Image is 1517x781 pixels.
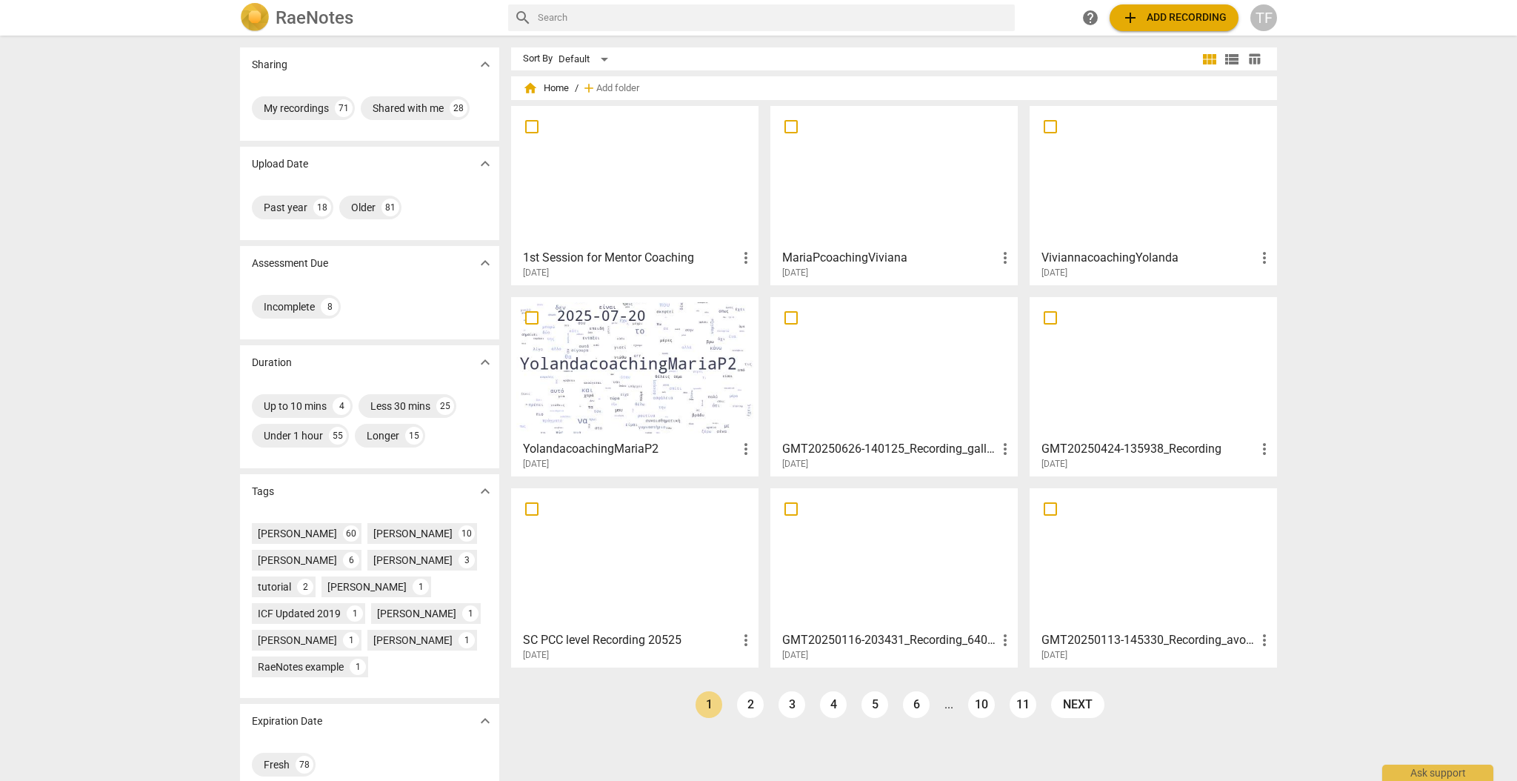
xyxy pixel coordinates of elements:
p: Tags [252,484,274,499]
a: Page 4 [820,691,847,718]
button: Table view [1243,48,1265,70]
p: Upload Date [252,156,308,172]
span: more_vert [996,631,1014,649]
span: [DATE] [523,267,549,279]
h3: 1st Session for Mentor Coaching [523,249,737,267]
a: LogoRaeNotes [240,3,496,33]
span: expand_more [476,353,494,371]
a: 1st Session for Mentor Coaching[DATE] [516,111,753,279]
div: Less 30 mins [370,399,430,413]
div: tutorial [258,579,291,594]
div: 10 [459,525,475,542]
div: 18 [313,199,331,216]
div: 15 [405,427,423,445]
span: [DATE] [782,458,808,471]
span: expand_more [476,155,494,173]
span: add [1121,9,1139,27]
h3: GMT20250116-203431_Recording_640x360 [782,631,996,649]
div: 3 [459,552,475,568]
button: Show more [474,53,496,76]
a: Page 6 [903,691,930,718]
span: help [1081,9,1099,27]
span: [DATE] [523,458,549,471]
span: more_vert [1256,440,1273,458]
h2: RaeNotes [276,7,353,28]
button: Upload [1110,4,1238,31]
p: Expiration Date [252,714,322,729]
span: more_vert [1256,631,1273,649]
a: Page 10 [968,691,995,718]
span: expand_more [476,482,494,500]
div: 60 [343,525,359,542]
div: Longer [367,428,399,443]
input: Search [538,6,1009,30]
a: Help [1077,4,1104,31]
span: expand_more [476,712,494,730]
a: Page 2 [737,691,764,718]
a: GMT20250626-140125_Recording_gallery_1920x1050[DATE] [776,302,1013,470]
span: Add recording [1121,9,1227,27]
button: Show more [474,710,496,732]
h3: ViviannacoachingYolanda [1041,249,1256,267]
a: next [1051,691,1104,718]
div: Default [559,47,613,71]
div: 6 [343,552,359,568]
a: Page 1 is your current page [696,691,722,718]
p: Sharing [252,57,287,73]
div: [PERSON_NAME] [373,526,453,541]
a: GMT20250116-203431_Recording_640x360[DATE] [776,493,1013,661]
div: 81 [381,199,399,216]
h3: GMT20250424-135938_Recording [1041,440,1256,458]
div: Older [351,200,376,215]
div: 4 [333,397,350,415]
h3: SC PCC level Recording 20525 [523,631,737,649]
div: 78 [296,756,313,774]
span: [DATE] [782,267,808,279]
div: 1 [343,632,359,648]
div: [PERSON_NAME] [258,633,337,648]
div: [PERSON_NAME] [258,526,337,541]
span: search [514,9,532,27]
div: Ask support [1382,765,1493,781]
span: view_list [1223,50,1241,68]
li: ... [944,698,953,711]
span: home [523,81,538,96]
button: Show more [474,153,496,175]
div: 1 [413,579,429,595]
span: [DATE] [523,649,549,662]
p: Duration [252,355,292,370]
span: / [575,83,579,94]
span: expand_more [476,56,494,73]
div: [PERSON_NAME] [327,579,407,594]
div: 1 [462,605,479,622]
span: table_chart [1247,52,1261,66]
div: Under 1 hour [264,428,323,443]
a: MariaPcoachingViviana[DATE] [776,111,1013,279]
a: Page 5 [861,691,888,718]
div: 55 [329,427,347,445]
div: Sort By [523,53,553,64]
a: YolandacoachingMariaP2[DATE] [516,302,753,470]
span: more_vert [1256,249,1273,267]
span: Home [523,81,569,96]
div: 8 [321,298,339,316]
div: [PERSON_NAME] [373,633,453,648]
button: Tile view [1198,48,1221,70]
div: [PERSON_NAME] [258,553,337,568]
p: Assessment Due [252,256,328,271]
div: [PERSON_NAME] [373,553,453,568]
div: 1 [459,632,475,648]
h3: GMT20250113-145330_Recording_avo_640x360 [1041,631,1256,649]
div: Past year [264,200,307,215]
div: My recordings [264,101,329,116]
a: SC PCC level Recording 20525[DATE] [516,493,753,661]
span: [DATE] [1041,458,1067,471]
span: [DATE] [782,649,808,662]
button: TF [1250,4,1277,31]
span: Add folder [596,83,639,94]
h3: YolandacoachingMariaP2 [523,440,737,458]
span: more_vert [996,249,1014,267]
a: Page 3 [778,691,805,718]
button: List view [1221,48,1243,70]
div: ICF Updated 2019 [258,606,341,621]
